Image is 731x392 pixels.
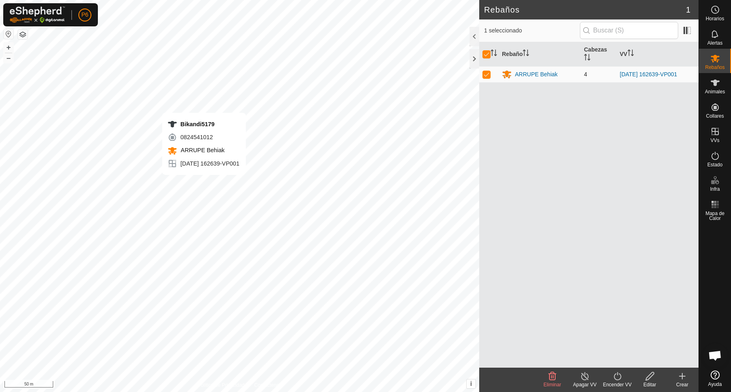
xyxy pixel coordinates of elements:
a: Contáctenos [254,381,281,389]
div: Bikandi5179 [167,119,239,129]
span: 4 [584,71,587,78]
span: Eliminar [543,382,561,388]
h2: Rebaños [484,5,686,15]
button: – [4,53,13,63]
span: Horarios [706,16,724,21]
span: Infra [710,187,720,192]
button: + [4,43,13,52]
div: Encender VV [601,381,634,388]
p-sorticon: Activar para ordenar [491,51,497,57]
p-sorticon: Activar para ordenar [523,51,529,57]
div: Apagar VV [569,381,601,388]
button: i [467,379,476,388]
button: Restablecer Mapa [4,29,13,39]
span: Estado [707,162,722,167]
span: Collares [706,114,724,118]
span: Ayuda [708,382,722,387]
p-sorticon: Activar para ordenar [627,51,634,57]
th: Rebaño [499,42,581,67]
p-sorticon: Activar para ordenar [584,55,590,62]
th: VV [616,42,699,67]
input: Buscar (S) [580,22,678,39]
div: Chat abierto [703,343,727,368]
button: Capas del Mapa [18,30,28,39]
div: ARRUPE Behiak [515,70,558,79]
a: Ayuda [699,367,731,390]
span: Rebaños [705,65,725,70]
span: Animales [705,89,725,94]
span: VVs [710,138,719,143]
a: [DATE] 162639-VP001 [620,71,677,78]
span: P6 [81,11,88,19]
span: 1 seleccionado [484,26,580,35]
div: [DATE] 162639-VP001 [167,159,239,168]
span: i [470,380,472,387]
div: Editar [634,381,666,388]
div: 0824541012 [167,132,239,142]
span: Mapa de Calor [701,211,729,221]
img: Logo Gallagher [10,6,65,23]
th: Cabezas [581,42,616,67]
a: Política de Privacidad [198,381,244,389]
span: ARRUPE Behiak [179,147,225,153]
span: Alertas [707,41,722,45]
div: Crear [666,381,699,388]
span: 1 [686,4,690,16]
